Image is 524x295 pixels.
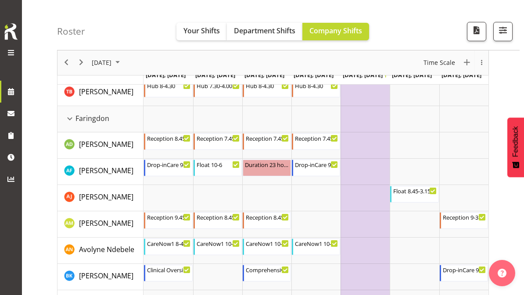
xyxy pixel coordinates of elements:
span: [PERSON_NAME] [79,218,133,228]
span: [DATE], [DATE] [392,71,432,79]
div: Hub 8-4.30 [147,81,190,90]
div: Aleea Devenport"s event - Reception 7.45-4.15 Begin From Tuesday, November 11, 2025 at 7:45:00 AM... [194,133,242,150]
div: Aleea Devenport"s event - Reception 8.45-5.15 Begin From Monday, November 10, 2025 at 8:45:00 AM ... [144,133,192,150]
div: Reception 9-3 [443,213,486,221]
div: Hub 7.30-4.00 [197,81,240,90]
div: Brian Ko"s event - Clinical Oversight Begin From Monday, November 10, 2025 at 9:00:00 AM GMT+13:0... [144,265,192,281]
td: Amy Johannsen resource [57,185,144,211]
span: [DATE], [DATE] [146,71,186,79]
div: Avolyne Ndebele"s event - CareNow1 10-6 Begin From Tuesday, November 11, 2025 at 10:00:00 AM GMT+... [194,238,242,255]
div: Avolyne Ndebele"s event - CareNow1 10-6 Begin From Wednesday, November 12, 2025 at 10:00:00 AM GM... [243,238,291,255]
td: Antonia Mao resource [57,211,144,238]
span: [DATE], [DATE] [244,71,284,79]
span: [DATE] [91,57,112,68]
div: Reception 8.45-5.15 [197,213,240,221]
div: Hub 8-4.30 [246,81,289,90]
div: Amy Johannsen"s event - Float 8.45-3.15 Begin From Saturday, November 15, 2025 at 8:45:00 AM GMT+... [390,186,438,203]
div: Brian Ko"s event - Drop-inCare 9-3 Begin From Sunday, November 16, 2025 at 9:00:00 AM GMT+13:00 E... [440,265,488,281]
a: [PERSON_NAME] [79,270,133,281]
td: Aleea Devenport resource [57,132,144,159]
div: Drop-inCare 9-3 [443,265,486,274]
div: Reception 8.45-5.15 [246,213,289,221]
div: Tyla Boyd"s event - Hub 8-4.30 Begin From Thursday, November 13, 2025 at 8:00:00 AM GMT+13:00 End... [292,81,340,97]
button: Download a PDF of the roster according to the set date range. [467,22,486,41]
div: Clinical Oversight [147,265,190,274]
span: Feedback [512,126,520,157]
div: Tyla Boyd"s event - Hub 8-4.30 Begin From Wednesday, November 12, 2025 at 8:00:00 AM GMT+13:00 En... [243,81,291,97]
a: Avolyne Ndebele [79,244,134,255]
span: [PERSON_NAME] [79,87,133,96]
a: [PERSON_NAME] [79,139,133,149]
td: Tyla Boyd resource [57,80,144,106]
div: Reception 9.45-6.15 [147,213,190,221]
td: Alex Ferguson resource [57,159,144,185]
span: Time Scale [423,57,456,68]
td: Faringdon resource [57,106,144,132]
a: [PERSON_NAME] [79,218,133,228]
div: Alex Ferguson"s event - Drop-inCare 9-5 Begin From Monday, November 10, 2025 at 9:00:00 AM GMT+13... [144,160,192,176]
div: Reception 7.45-4.15 [246,134,289,142]
a: [PERSON_NAME] [79,192,133,202]
div: Antonia Mao"s event - Reception 9-3 Begin From Sunday, November 16, 2025 at 9:00:00 AM GMT+13:00 ... [440,212,488,229]
td: Avolyne Ndebele resource [57,238,144,264]
div: Aleea Devenport"s event - Reception 7.45-4.15 Begin From Wednesday, November 12, 2025 at 7:45:00 ... [243,133,291,150]
button: Next [75,57,87,68]
div: CareNow1 10-6 [197,239,240,248]
span: Company Shifts [309,26,362,36]
div: Avolyne Ndebele"s event - CareNow1 8-4 Begin From Monday, November 10, 2025 at 8:00:00 AM GMT+13:... [144,238,192,255]
span: Your Shifts [183,26,220,36]
div: Antonia Mao"s event - Reception 9.45-6.15 Begin From Monday, November 10, 2025 at 9:45:00 AM GMT+... [144,212,192,229]
div: Drop-inCare 9-5 [147,160,190,169]
div: Alex Ferguson"s event - Drop-inCare 9-5 Begin From Thursday, November 13, 2025 at 9:00:00 AM GMT+... [292,160,340,176]
button: Department Shifts [227,23,302,40]
span: [DATE], [DATE] [343,71,387,79]
div: CareNow1 10-6 [246,239,289,248]
div: Antonia Mao"s event - Reception 8.45-5.15 Begin From Tuesday, November 11, 2025 at 8:45:00 AM GMT... [194,212,242,229]
span: [DATE], [DATE] [441,71,481,79]
div: Alex Ferguson"s event - Float 10-6 Begin From Tuesday, November 11, 2025 at 10:00:00 AM GMT+13:00... [194,160,242,176]
div: previous period [59,50,74,75]
img: help-xxl-2.png [498,269,506,277]
div: Comprehensive Consult 9-5 [246,265,289,274]
div: Brian Ko"s event - Comprehensive Consult 9-5 Begin From Wednesday, November 12, 2025 at 9:00:00 A... [243,265,291,281]
div: Alex Ferguson"s event - Duration 23 hours - Alex Ferguson Begin From Wednesday, November 12, 2025... [243,160,291,176]
span: Department Shifts [234,26,295,36]
div: next period [74,50,89,75]
div: Hub 8-4.30 [295,81,338,90]
div: November 2025 [89,50,125,75]
span: [DATE], [DATE] [195,71,235,79]
div: Avolyne Ndebele"s event - CareNow1 10-6 Begin From Thursday, November 13, 2025 at 10:00:00 AM GMT... [292,238,340,255]
div: Tyla Boyd"s event - Hub 7.30-4.00 Begin From Tuesday, November 11, 2025 at 7:30:00 AM GMT+13:00 E... [194,81,242,97]
div: Float 8.45-3.15 [393,186,436,195]
div: Reception 7.45-4.15 [295,134,338,142]
div: Drop-inCare 9-5 [295,160,338,169]
h4: Roster [57,26,85,36]
button: Feedback - Show survey [507,117,524,177]
span: [DATE], [DATE] [294,71,334,79]
div: CareNow1 10-6 [295,239,338,248]
span: Faringdon [75,113,109,124]
button: Time Scale [422,57,457,68]
button: Filter Shifts [493,22,513,41]
div: Float 10-6 [197,160,240,169]
button: Your Shifts [176,23,227,40]
a: [PERSON_NAME] [79,86,133,97]
button: November 2025 [90,57,124,68]
div: Aleea Devenport"s event - Reception 7.45-4.15 Begin From Thursday, November 13, 2025 at 7:45:00 A... [292,133,340,150]
a: [PERSON_NAME] [79,165,133,176]
div: Reception 7.45-4.15 [197,134,240,142]
button: Previous [61,57,72,68]
div: overflow [474,50,488,75]
img: Rosterit icon logo [2,22,20,41]
div: Reception 8.45-5.15 [147,134,190,142]
div: Antonia Mao"s event - Reception 8.45-5.15 Begin From Wednesday, November 12, 2025 at 8:45:00 AM G... [243,212,291,229]
button: New Event [461,57,473,68]
span: [PERSON_NAME] [79,139,133,149]
button: Company Shifts [302,23,369,40]
div: Tyla Boyd"s event - Hub 8-4.30 Begin From Monday, November 10, 2025 at 8:00:00 AM GMT+13:00 Ends ... [144,81,192,97]
td: Brian Ko resource [57,264,144,290]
